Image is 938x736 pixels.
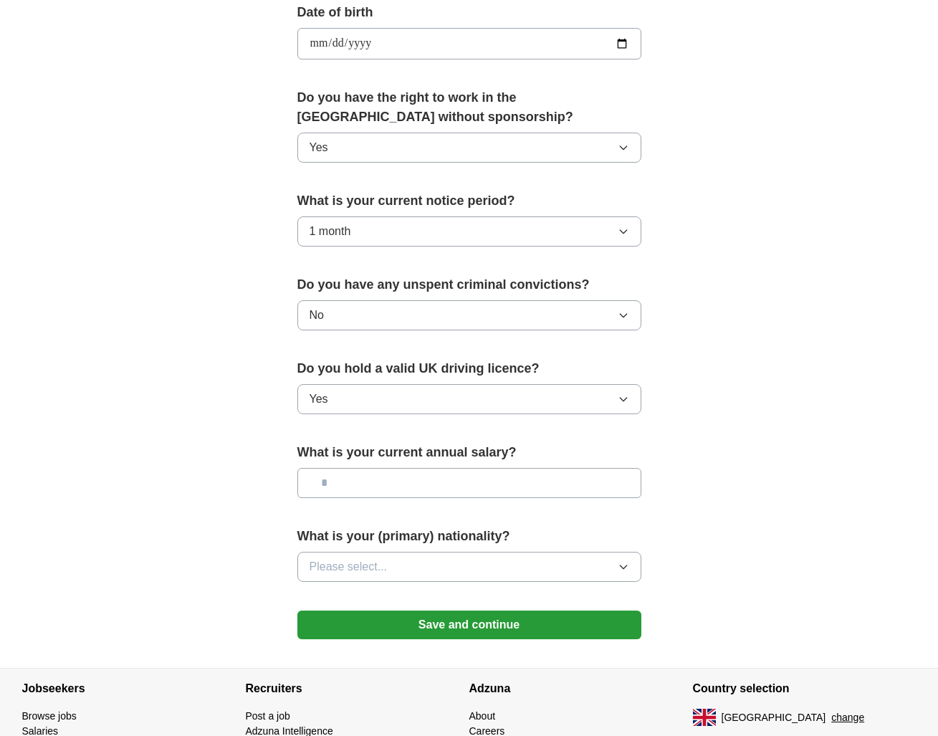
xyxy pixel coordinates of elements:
label: What is your current notice period? [297,191,641,211]
label: Do you hold a valid UK driving licence? [297,359,641,378]
a: About [469,710,496,722]
a: Post a job [246,710,290,722]
button: Please select... [297,552,641,582]
button: No [297,300,641,330]
span: [GEOGRAPHIC_DATA] [722,710,826,725]
label: What is your (primary) nationality? [297,527,641,546]
button: change [831,710,864,725]
span: Yes [310,391,328,408]
label: Do you have any unspent criminal convictions? [297,275,641,295]
button: 1 month [297,216,641,247]
label: Do you have the right to work in the [GEOGRAPHIC_DATA] without sponsorship? [297,88,641,127]
span: 1 month [310,223,351,240]
h4: Country selection [693,669,917,709]
img: UK flag [693,709,716,726]
span: Please select... [310,558,388,575]
a: Browse jobs [22,710,77,722]
button: Save and continue [297,611,641,639]
button: Yes [297,384,641,414]
label: Date of birth [297,3,641,22]
span: Yes [310,139,328,156]
span: No [310,307,324,324]
label: What is your current annual salary? [297,443,641,462]
button: Yes [297,133,641,163]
